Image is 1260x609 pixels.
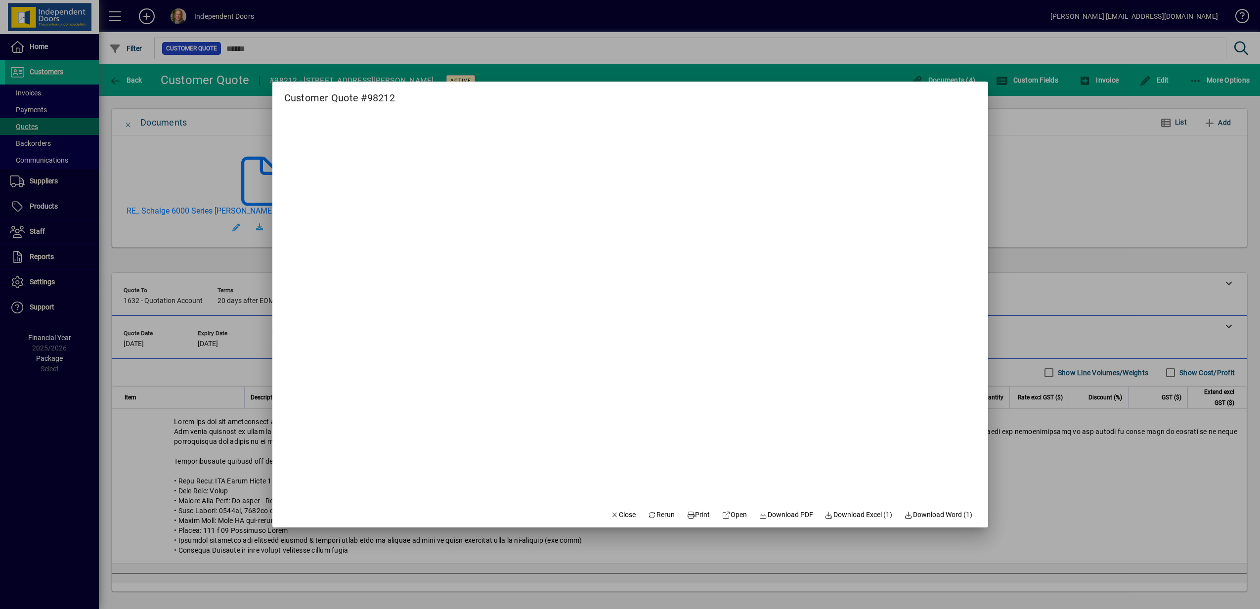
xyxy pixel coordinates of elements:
span: Download Word (1) [904,510,972,520]
span: Open [722,510,747,520]
a: Open [718,506,751,523]
span: Rerun [648,510,675,520]
span: Download PDF [759,510,813,520]
span: Print [687,510,710,520]
button: Download Word (1) [900,506,976,523]
button: Print [683,506,714,523]
button: Download Excel (1) [821,506,897,523]
button: Close [607,506,640,523]
span: Download Excel (1) [825,510,893,520]
a: Download PDF [755,506,817,523]
span: Close [610,510,636,520]
h2: Customer Quote #98212 [272,82,407,106]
